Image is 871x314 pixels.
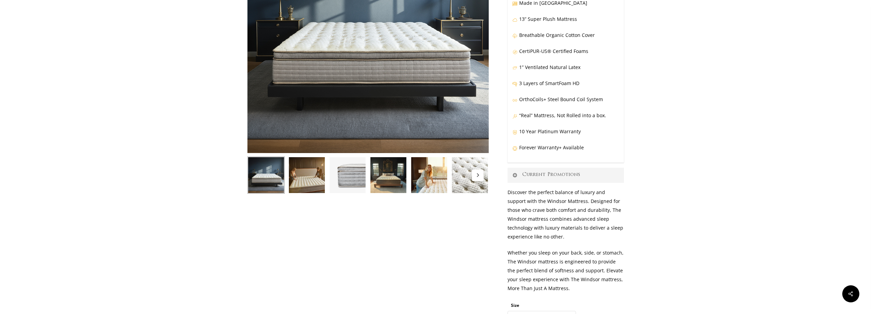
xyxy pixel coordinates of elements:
img: Windsor-Side-Profile-HD-Closeup [329,156,366,194]
p: CertiPUR-US® Certified Foams [512,47,619,63]
img: Windsor In Studio [247,156,285,194]
p: Whether you sleep on your back, side, or stomach, The Windsor mattress is engineered to provide t... [508,248,624,300]
p: Breathable Organic Cotton Cover [512,31,619,47]
label: Size [511,302,519,308]
p: Forever Warranty+ Available [512,143,619,159]
p: 10 Year Platinum Warranty [512,127,619,143]
p: 3 Layers of SmartFoam HD [512,79,619,95]
p: 13” Super Plush Mattress [512,15,619,31]
p: Discover the perfect balance of luxury and support with the Windsor Mattress. Designed for those ... [508,188,624,248]
img: Windsor-Condo-Shoot-Joane-and-eric feel the plush pillow top. [288,156,325,194]
a: Current Promotions [508,168,624,183]
p: “Real” Mattress, Not Rolled into a box. [512,111,619,127]
button: Next [472,169,484,181]
p: 1” Ventilated Natural Latex [512,63,619,79]
p: OrthoCoils+ Steel Bound Coil System [512,95,619,111]
img: Windsor In NH Manor [370,156,407,194]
